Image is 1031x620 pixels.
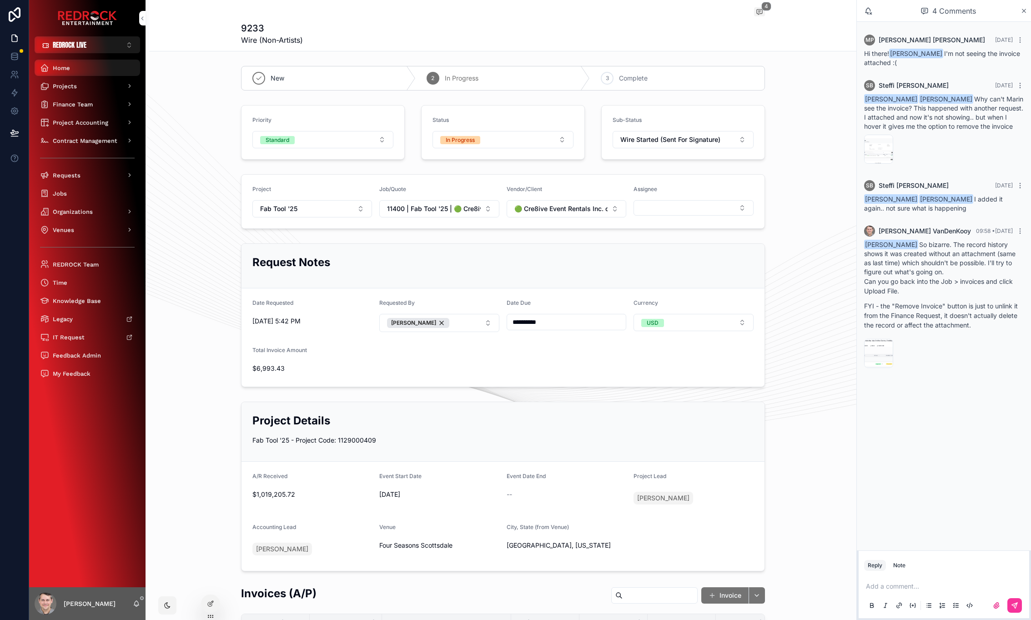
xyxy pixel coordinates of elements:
[433,131,573,148] button: Select Button
[35,60,140,76] a: Home
[637,494,689,503] span: [PERSON_NAME]
[266,136,289,144] div: Standard
[387,318,449,328] button: Unselect 3074
[35,292,140,309] a: Knowledge Base
[379,299,415,306] span: Requested By
[976,227,1013,234] span: 09:58 • [DATE]
[35,311,140,327] a: Legacy
[606,75,609,82] span: 3
[634,473,666,479] span: Project Lead
[256,544,308,554] span: [PERSON_NAME]
[864,194,918,204] span: [PERSON_NAME]
[433,116,449,123] span: Status
[864,50,1020,66] span: Hi there! I'm not seeing the invoice attached :(
[53,82,77,90] span: Projects
[252,317,372,326] span: [DATE] 5:42 PM
[634,299,658,306] span: Currency
[53,137,117,145] span: Contract Management
[507,541,627,550] span: [GEOGRAPHIC_DATA], [US_STATE]
[995,82,1013,89] span: [DATE]
[241,22,303,35] h1: 9233
[919,194,973,204] span: [PERSON_NAME]
[879,227,971,236] span: [PERSON_NAME] VanDenKooy
[252,299,293,306] span: Date Requested
[634,492,693,504] a: [PERSON_NAME]
[35,347,140,363] a: Feedback Admin
[53,333,85,341] span: IT Request
[919,94,973,104] span: [PERSON_NAME]
[864,240,918,249] span: [PERSON_NAME]
[29,53,146,393] div: scrollable content
[53,40,86,50] span: REDROCK LIVE
[252,490,372,499] span: $1,019,205.72
[53,279,67,287] span: Time
[634,186,657,192] span: Assignee
[35,274,140,291] a: Time
[379,314,499,332] button: Select Button
[379,490,499,499] span: [DATE]
[889,49,943,58] span: [PERSON_NAME]
[379,200,499,217] button: Select Button
[35,222,140,238] a: Venues
[53,190,67,197] span: Jobs
[379,473,422,479] span: Event Start Date
[260,204,297,213] span: Fab Tool '25
[53,370,91,378] span: My Feedback
[445,74,478,83] span: In Progress
[387,204,481,213] span: 11400 | Fab Tool '25 | 🟢 Cre8ive Event Rentals Inc. dba Cre8ive Events / Cre8ive Events
[252,524,296,530] span: Accounting Lead
[864,240,1024,330] div: So bizarre. The record history shows it was created without an attachment (same as last time) whi...
[252,116,272,123] span: Priority
[35,114,140,131] a: Project Accounting
[252,435,754,445] p: Fab Tool '25 - Project Code: 1129000409
[864,277,1024,296] p: Can you go back into the Job > invoices and click Upload File.
[35,329,140,345] a: IT Request
[754,7,765,18] button: 4
[865,36,874,44] span: MP
[53,315,73,323] span: Legacy
[701,587,749,604] button: Invoice
[620,135,720,144] span: Wire Started (Sent For Signature)
[507,524,569,530] span: City, State (from Venue)
[271,74,284,83] span: New
[53,171,80,179] span: Requests
[53,261,99,268] span: REDROCK Team
[252,543,312,555] a: [PERSON_NAME]
[35,185,140,202] a: Jobs
[252,473,287,479] span: A/R Received
[613,116,642,123] span: Sub-Status
[252,347,307,353] span: Total Invoice Amount
[507,200,627,217] button: Select Button
[647,319,659,327] div: USD
[879,35,985,45] span: [PERSON_NAME] [PERSON_NAME]
[864,301,1024,330] p: FYI - the "Remove Invoice" button is just to unlink it from the Finance Request, it doesn't actua...
[35,365,140,382] a: My Feedback
[761,2,771,11] span: 4
[879,181,949,190] span: Steffi [PERSON_NAME]
[507,299,531,306] span: Date Due
[53,226,74,234] span: Venues
[252,131,393,148] button: Select Button
[893,562,905,569] div: Note
[932,5,976,16] span: 4 Comments
[53,119,108,126] span: Project Accounting
[507,490,512,499] span: --
[864,94,918,104] span: [PERSON_NAME]
[379,541,499,550] span: Four Seasons Scottsdale
[431,75,434,82] span: 2
[241,35,303,45] span: Wire (Non-Artists)
[879,81,949,90] span: Steffi [PERSON_NAME]
[446,136,475,144] div: In Progress
[864,195,1003,212] span: I added it again.. not sure what is happening
[866,182,873,189] span: SB
[864,95,1023,130] span: Why can't Marin see the invoice? This happened with another request. I attached and now it's not ...
[53,208,93,216] span: Organizations
[391,319,436,327] span: [PERSON_NAME]
[53,101,93,108] span: Finance Team
[64,599,116,608] p: [PERSON_NAME]
[995,36,1013,43] span: [DATE]
[35,78,140,94] a: Projects
[35,203,140,220] a: Organizations
[619,74,648,83] span: Complete
[252,413,754,428] h2: Project Details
